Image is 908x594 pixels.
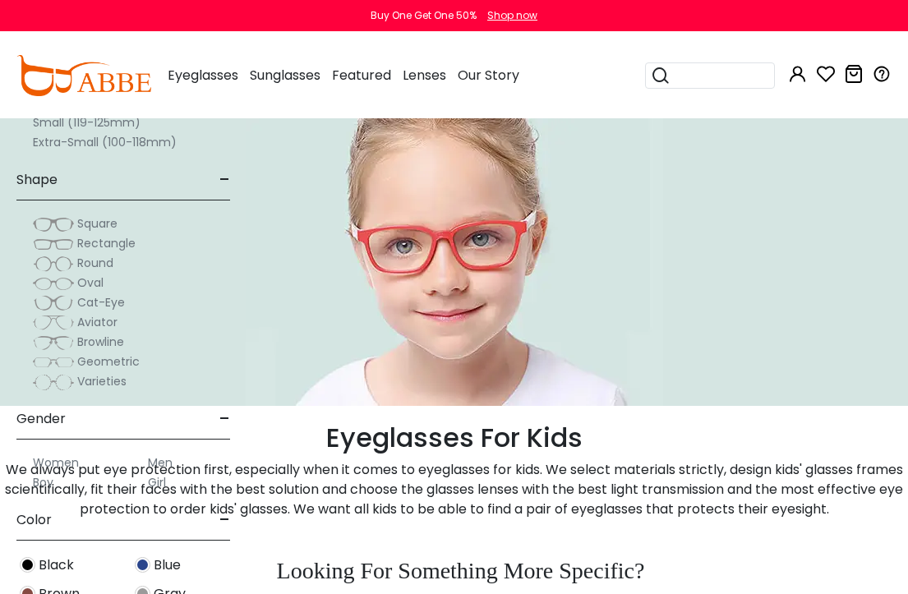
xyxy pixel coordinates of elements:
[371,8,477,23] div: Buy One Get One 50%
[33,113,141,132] label: Small (119-125mm)
[168,66,238,85] span: Eyeglasses
[33,132,177,152] label: Extra-Small (100-118mm)
[33,334,74,351] img: Browline.png
[33,295,74,311] img: Cat-Eye.png
[148,472,166,492] label: Girl
[403,66,446,85] span: Lenses
[33,236,74,252] img: Rectangle.png
[77,294,125,311] span: Cat-Eye
[16,55,151,96] img: abbeglasses.com
[77,274,104,291] span: Oval
[77,255,113,271] span: Round
[154,555,181,575] span: Blue
[39,555,74,575] span: Black
[33,216,74,233] img: Square.png
[33,256,74,272] img: Round.png
[77,353,140,370] span: Geometric
[77,334,124,350] span: Browline
[458,66,519,85] span: Our Story
[33,354,74,371] img: Geometric.png
[13,557,908,585] h3: Looking For Something More Specific?
[135,557,150,573] img: Blue
[20,557,35,573] img: Black
[77,314,118,330] span: Aviator
[77,215,118,232] span: Square
[33,472,53,492] label: Boy
[77,373,127,389] span: Varieties
[487,8,537,23] div: Shop now
[16,160,58,200] span: Shape
[479,8,537,22] a: Shop now
[219,160,230,200] span: -
[246,118,663,406] img: eyeglasses for kids
[332,66,391,85] span: Featured
[33,374,74,391] img: Varieties.png
[219,399,230,439] span: -
[16,500,52,540] span: Color
[148,453,173,472] label: Men
[33,275,74,292] img: Oval.png
[219,500,230,540] span: -
[33,315,74,331] img: Aviator.png
[33,453,79,472] label: Women
[250,66,320,85] span: Sunglasses
[77,235,136,251] span: Rectangle
[16,399,66,439] span: Gender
